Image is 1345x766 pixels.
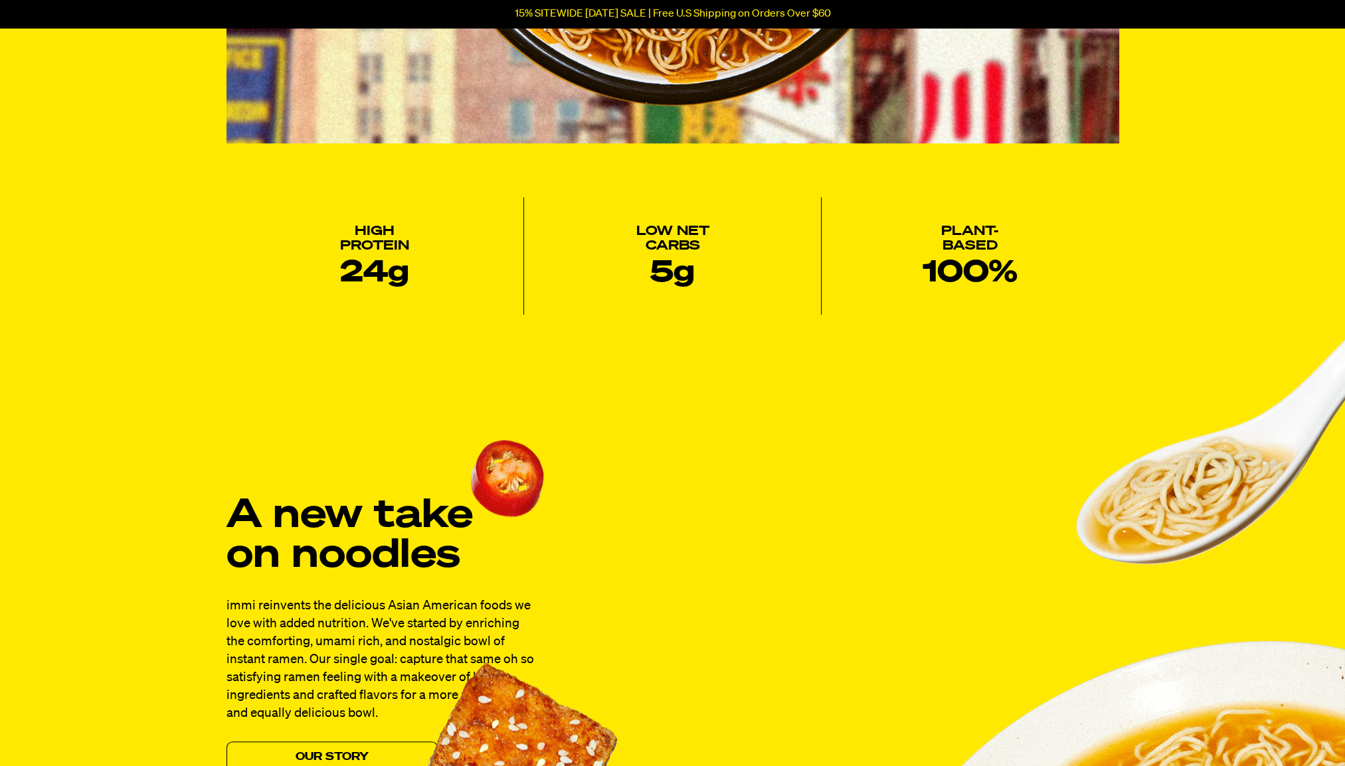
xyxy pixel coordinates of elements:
[515,8,831,20] p: 15% SITEWIDE [DATE] SALE | Free U.S Shipping on Orders Over $60
[926,224,1015,253] span: Plant-Based
[330,224,419,253] span: High Protein
[822,224,1119,288] div: 100%
[524,224,821,288] div: 5g
[226,496,535,575] h2: A new take on noodles
[226,224,523,288] div: 24g
[226,597,535,722] p: immi reinvents the delicious Asian American foods we love with added nutrition. We've started by ...
[628,224,717,253] span: Low Net Carbs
